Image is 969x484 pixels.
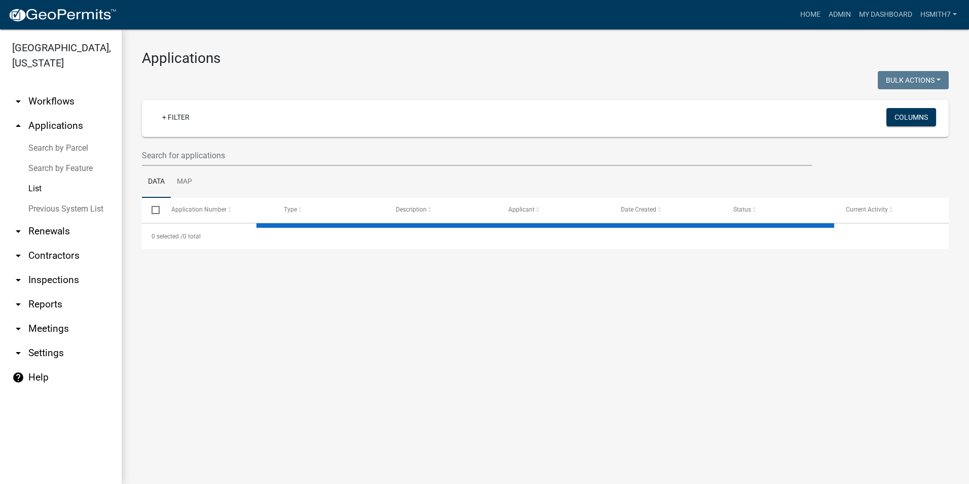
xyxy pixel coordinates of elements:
[161,198,274,222] datatable-header-cell: Application Number
[846,206,888,213] span: Current Activity
[142,198,161,222] datatable-header-cell: Select
[724,198,836,222] datatable-header-cell: Status
[284,206,297,213] span: Type
[916,5,961,24] a: hsmith7
[274,198,386,222] datatable-header-cell: Type
[12,347,24,359] i: arrow_drop_down
[836,198,949,222] datatable-header-cell: Current Activity
[386,198,499,222] datatable-header-cell: Description
[508,206,535,213] span: Applicant
[611,198,724,222] datatable-header-cell: Date Created
[142,166,171,198] a: Data
[621,206,656,213] span: Date Created
[12,250,24,262] i: arrow_drop_down
[142,224,949,249] div: 0 total
[12,323,24,335] i: arrow_drop_down
[154,108,198,126] a: + Filter
[142,145,812,166] input: Search for applications
[152,233,183,240] span: 0 selected /
[886,108,936,126] button: Columns
[855,5,916,24] a: My Dashboard
[142,50,949,67] h3: Applications
[796,5,825,24] a: Home
[171,206,227,213] span: Application Number
[12,120,24,132] i: arrow_drop_up
[499,198,611,222] datatable-header-cell: Applicant
[733,206,751,213] span: Status
[171,166,198,198] a: Map
[396,206,427,213] span: Description
[825,5,855,24] a: Admin
[12,95,24,108] i: arrow_drop_down
[12,298,24,310] i: arrow_drop_down
[12,274,24,286] i: arrow_drop_down
[878,71,949,89] button: Bulk Actions
[12,371,24,384] i: help
[12,225,24,237] i: arrow_drop_down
